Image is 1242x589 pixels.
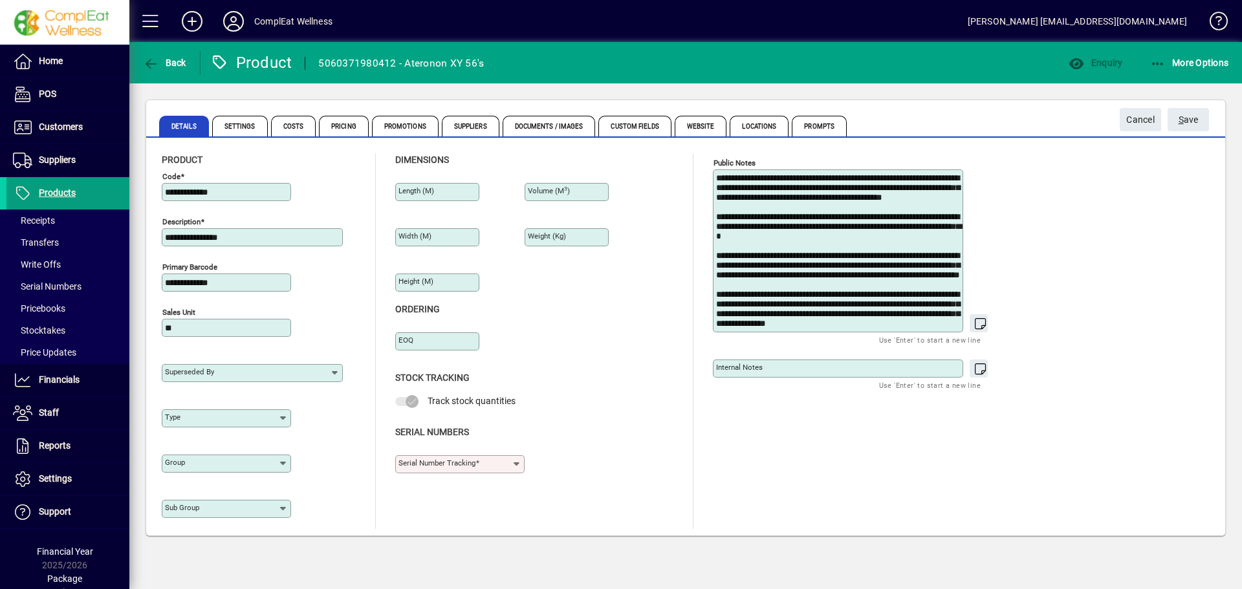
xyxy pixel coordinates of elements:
span: Stocktakes [13,325,65,336]
a: Write Offs [6,253,129,275]
a: Serial Numbers [6,275,129,297]
span: Financials [39,374,80,385]
mat-hint: Use 'Enter' to start a new line [879,378,981,392]
a: Receipts [6,209,129,231]
span: Custom Fields [598,116,671,136]
div: 5060371980412 - Ateronon XY 56's [318,53,484,74]
a: Settings [6,463,129,495]
a: Transfers [6,231,129,253]
span: More Options [1150,58,1229,68]
app-page-header-button: Back [129,51,201,74]
span: ave [1179,109,1199,131]
a: Suppliers [6,144,129,177]
span: Financial Year [37,546,93,557]
span: Reports [39,440,71,451]
div: Product [210,52,292,73]
mat-label: Internal Notes [716,363,763,372]
a: Price Updates [6,341,129,363]
button: Add [171,10,213,33]
mat-label: Volume (m ) [528,186,570,195]
a: Pricebooks [6,297,129,319]
span: Costs [271,116,316,136]
button: Back [140,51,190,74]
div: ComplEat Wellness [254,11,332,32]
mat-label: Serial Number tracking [398,458,475,467]
span: Settings [212,116,268,136]
mat-label: Public Notes [714,158,756,167]
a: Staff [6,397,129,429]
span: Website [675,116,727,136]
span: Serial Numbers [13,281,82,292]
a: Stocktakes [6,319,129,341]
span: Write Offs [13,259,61,270]
span: Product [162,155,202,165]
mat-label: Sub group [165,503,199,512]
button: Cancel [1120,108,1161,131]
span: Support [39,506,71,517]
mat-label: Weight (Kg) [528,231,566,241]
span: Home [39,56,63,66]
span: Cancel [1126,109,1155,131]
span: Staff [39,407,59,418]
span: Customers [39,122,83,132]
span: Details [159,116,209,136]
mat-label: Group [165,458,185,467]
span: Suppliers [39,155,76,165]
div: [PERSON_NAME] [EMAIL_ADDRESS][DOMAIN_NAME] [968,11,1187,32]
a: Support [6,496,129,528]
sup: 3 [564,186,567,192]
a: POS [6,78,129,111]
span: Price Updates [13,347,76,358]
span: Promotions [372,116,439,136]
span: Documents / Images [503,116,596,136]
span: Products [39,187,76,198]
span: POS [39,89,56,99]
a: Customers [6,111,129,144]
span: Track stock quantities [428,396,516,406]
mat-label: Primary barcode [162,262,217,272]
button: More Options [1147,51,1232,74]
span: Settings [39,473,72,484]
span: Receipts [13,215,55,226]
span: Ordering [395,304,440,314]
a: Knowledge Base [1200,3,1226,45]
span: Pricing [319,116,369,136]
span: Stock Tracking [395,372,470,383]
a: Reports [6,430,129,462]
span: Serial Numbers [395,427,469,437]
span: Package [47,573,82,584]
mat-label: Type [165,412,180,422]
button: Save [1168,108,1209,131]
span: S [1179,114,1184,125]
mat-label: Code [162,172,180,181]
mat-label: Description [162,217,201,226]
a: Home [6,45,129,78]
mat-hint: Use 'Enter' to start a new line [879,332,981,347]
span: Back [143,58,186,68]
span: Suppliers [442,116,499,136]
mat-label: Sales unit [162,308,195,317]
mat-label: Width (m) [398,231,431,241]
mat-label: EOQ [398,336,413,345]
mat-label: Height (m) [398,277,433,286]
mat-label: Superseded by [165,367,214,376]
span: Pricebooks [13,303,65,314]
span: Locations [730,116,789,136]
button: Profile [213,10,254,33]
span: Prompts [792,116,847,136]
span: Dimensions [395,155,449,165]
span: Transfers [13,237,59,248]
a: Financials [6,364,129,396]
mat-label: Length (m) [398,186,434,195]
